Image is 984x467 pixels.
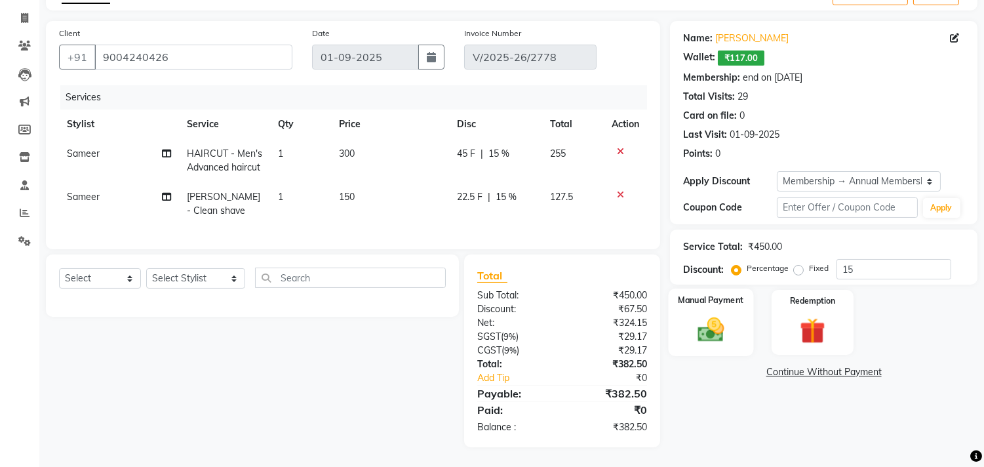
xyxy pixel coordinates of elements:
div: 29 [738,90,748,104]
div: ₹324.15 [562,316,658,330]
label: Client [59,28,80,39]
th: Qty [270,110,331,139]
div: Name: [683,31,713,45]
span: SGST [477,331,501,342]
img: _gift.svg [792,315,833,347]
th: Price [331,110,449,139]
span: Total [477,269,507,283]
span: 15 % [489,147,510,161]
div: ₹29.17 [562,330,658,344]
img: _cash.svg [690,315,733,346]
th: Stylist [59,110,179,139]
div: Payable: [467,386,562,401]
div: Membership: [683,71,740,85]
label: Manual Payment [679,294,744,306]
div: ₹382.50 [562,386,658,401]
div: Discount: [467,302,562,316]
div: ₹450.00 [562,289,658,302]
div: Discount: [683,263,724,277]
span: 22.5 F [458,190,483,204]
th: Service [179,110,270,139]
span: 1 [278,148,283,159]
span: [PERSON_NAME] - Clean shave [187,191,260,216]
span: HAIRCUT - Men's Advanced haircut [187,148,262,173]
a: Continue Without Payment [673,365,975,379]
span: 9% [503,331,516,342]
span: Sameer [67,148,100,159]
div: 01-09-2025 [730,128,779,142]
span: Sameer [67,191,100,203]
span: 150 [339,191,355,203]
div: ( ) [467,330,562,344]
span: 300 [339,148,355,159]
div: ₹0 [578,371,658,385]
span: 127.5 [550,191,573,203]
div: Balance : [467,420,562,434]
div: Services [60,85,657,110]
div: Total Visits: [683,90,735,104]
div: Net: [467,316,562,330]
label: Invoice Number [464,28,521,39]
a: [PERSON_NAME] [715,31,789,45]
input: Search by Name/Mobile/Email/Code [94,45,292,70]
div: ₹450.00 [748,240,782,254]
div: 0 [739,109,745,123]
span: 15 % [496,190,517,204]
div: Coupon Code [683,201,777,214]
span: 9% [504,345,517,355]
input: Enter Offer / Coupon Code [777,197,917,218]
span: ₹117.00 [718,51,764,66]
div: Last Visit: [683,128,727,142]
div: Sub Total: [467,289,562,302]
div: ₹382.50 [562,357,658,371]
label: Date [312,28,330,39]
span: | [488,190,491,204]
div: ₹29.17 [562,344,658,357]
div: ( ) [467,344,562,357]
button: +91 [59,45,96,70]
span: 1 [278,191,283,203]
label: Fixed [809,262,829,274]
th: Disc [450,110,542,139]
div: Paid: [467,402,562,418]
a: Add Tip [467,371,578,385]
div: Service Total: [683,240,743,254]
div: ₹67.50 [562,302,658,316]
div: Wallet: [683,51,715,66]
div: 0 [715,147,720,161]
label: Redemption [790,295,835,307]
div: Total: [467,357,562,371]
button: Apply [923,198,960,218]
label: Percentage [747,262,789,274]
div: Points: [683,147,713,161]
span: 255 [550,148,566,159]
div: Card on file: [683,109,737,123]
th: Total [542,110,604,139]
div: ₹382.50 [562,420,658,434]
span: CGST [477,344,502,356]
span: | [481,147,484,161]
div: ₹0 [562,402,658,418]
span: 45 F [458,147,476,161]
input: Search [255,268,446,288]
div: Apply Discount [683,174,777,188]
th: Action [604,110,647,139]
div: end on [DATE] [743,71,802,85]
